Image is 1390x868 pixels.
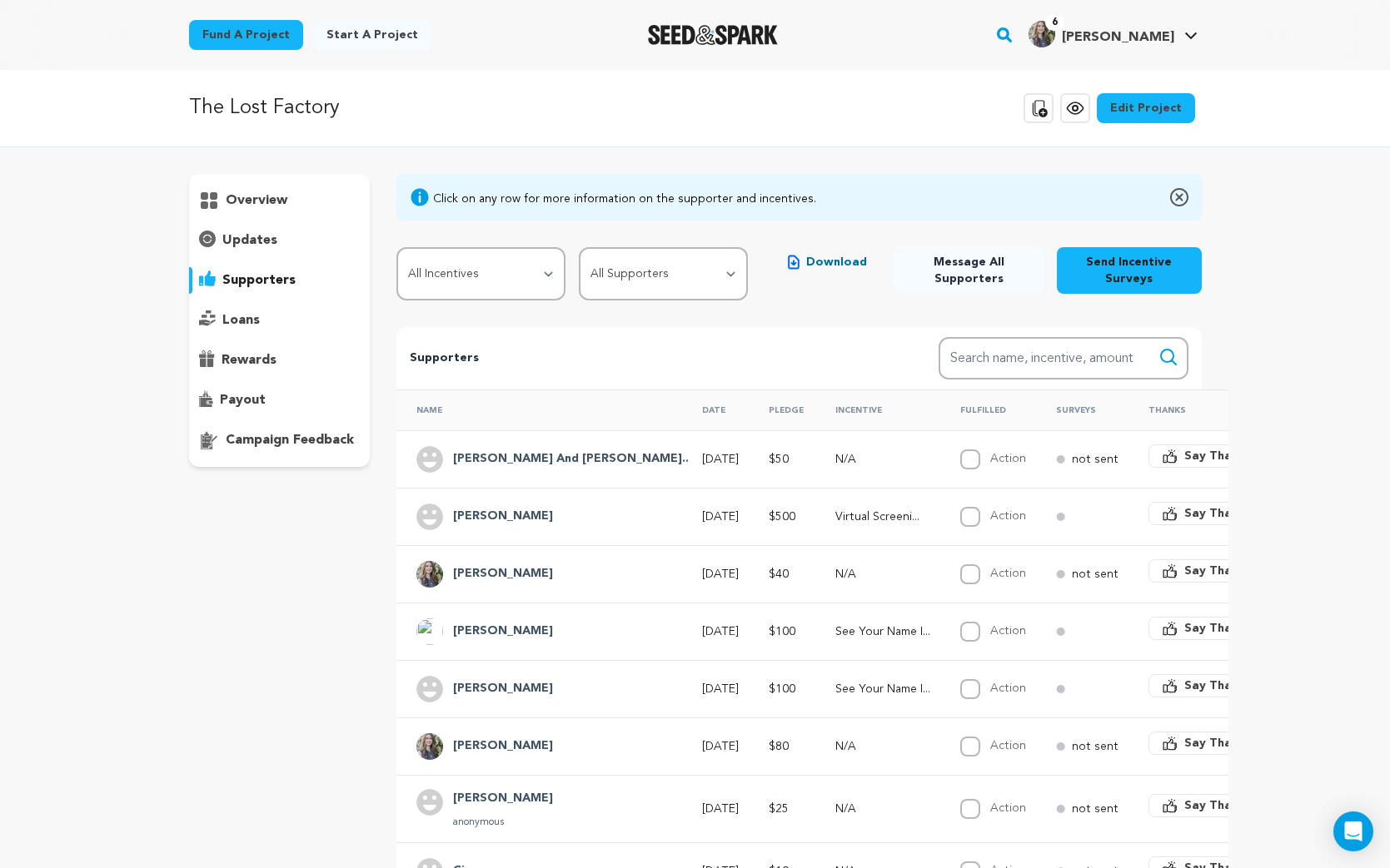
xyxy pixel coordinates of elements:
[1148,674,1265,697] button: Say Thanks
[769,626,795,637] span: $100
[416,789,443,816] img: user.png
[1184,620,1251,637] span: Say Thanks
[835,508,930,525] p: Virtual Screening Plus Q&A
[189,267,371,294] button: supporters
[1148,502,1265,525] button: Say Thanks
[189,387,371,414] button: payout
[220,390,266,410] p: payout
[702,451,739,468] p: [DATE]
[835,623,930,640] p: See Your Name In The Credits!
[702,508,739,525] p: [DATE]
[835,451,930,468] p: N/A
[313,20,431,50] a: Start a project
[990,568,1026,579] label: Action
[1170,187,1188,207] img: close-o.svg
[702,801,739,817] p: [DATE]
[453,789,553,809] h4: Julia Weinberg
[453,679,553,699] h4: Greg Epler-Wood
[1036,389,1128,430] th: Surveys
[416,676,443,702] img: user.png
[702,623,739,640] p: [DATE]
[1148,794,1265,817] button: Say Thanks
[835,738,930,755] p: N/A
[1333,811,1373,851] div: Open Intercom Messenger
[416,446,443,473] img: user.png
[453,564,553,584] h4: Riley Allen
[769,803,789,815] span: $25
[815,389,940,430] th: Incentive
[222,310,260,330] p: loans
[1045,14,1064,31] span: 6
[1057,247,1201,294] button: Send Incentive Surveys
[189,347,371,374] button: rewards
[682,389,749,430] th: Date
[189,227,371,254] button: updates
[940,389,1036,430] th: Fulfilled
[416,733,443,760] img: 8e7ef93ac0d8bd2b.jpg
[1097,93,1195,123] a: Edit Project
[1148,444,1265,468] button: Say Thanks
[702,681,739,697] p: [DATE]
[222,270,296,290] p: supporters
[222,350,277,370] p: rewards
[1072,451,1118,468] p: not sent
[769,683,795,695] span: $100
[1184,448,1251,464] span: Say Thanks
[396,389,682,430] th: Name
[1184,677,1251,694] span: Say Thanks
[1148,559,1265,583] button: Say Thanks
[189,93,340,123] p: The Lost Factory
[769,511,795,523] span: $500
[1029,21,1055,47] img: 8e7ef93ac0d8bd2b.jpg
[769,741,789,752] span: $80
[990,682,1026,694] label: Action
[416,503,443,530] img: user.png
[453,622,553,642] h4: Tim Walker
[189,187,371,214] button: overview
[410,349,884,369] p: Supporters
[1029,21,1174,47] div: Riley A.'s Profile
[453,449,689,469] h4: Tom And Julie Popolizio
[1025,17,1201,52] span: Riley A.'s Profile
[1148,732,1265,755] button: Say Thanks
[769,568,789,580] span: $40
[189,20,303,50] a: Fund a project
[416,561,443,588] img: 8e7ef93ac0d8bd2b.jpg
[222,231,277,250] p: updates
[775,247,880,277] button: Download
[835,681,930,697] p: See Your Name In The Credits!
[453,737,553,756] h4: Riley Allen
[1184,735,1251,751] span: Say Thanks
[416,618,443,645] img: ACg8ocIQPV5Bch9EyxVkLaCFfWspb_KeATH9txcKJJxtf24JjuA_qVGd=s96-c
[1072,738,1118,755] p: not sent
[1184,505,1251,522] span: Say Thanks
[1148,617,1265,640] button: Say Thanks
[769,454,789,465] span: $50
[806,254,867,270] span: Download
[1072,801,1118,817] p: not sent
[1184,797,1251,814] span: Say Thanks
[702,566,739,583] p: [DATE]
[894,247,1044,294] button: Message All Supporters
[990,510,1026,522] label: Action
[648,25,779,45] img: Seed&Spark Logo Dark Mode
[702,738,739,755] p: [DATE]
[189,307,371,334] button: loans
[453,816,553,829] p: anonymous
[939,337,1188,379] input: Search name, incentive, amount
[433,191,816,207] div: Click on any row for more information on the supporter and incentives.
[1025,17,1201,47] a: Riley A.'s Profile
[226,191,287,211] p: overview
[1184,563,1251,579] span: Say Thanks
[1128,389,1275,430] th: Thanks
[907,254,1030,287] span: Message All Supporters
[990,625,1026,637] label: Action
[835,566,930,583] p: N/A
[189,427,371,454] button: campaign feedback
[749,389,815,430] th: Pledge
[453,507,553,527] h4: Jeanne Keller
[226,430,354,450] p: campaign feedback
[835,801,930,817] p: N/A
[990,802,1026,814] label: Action
[990,740,1026,751] label: Action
